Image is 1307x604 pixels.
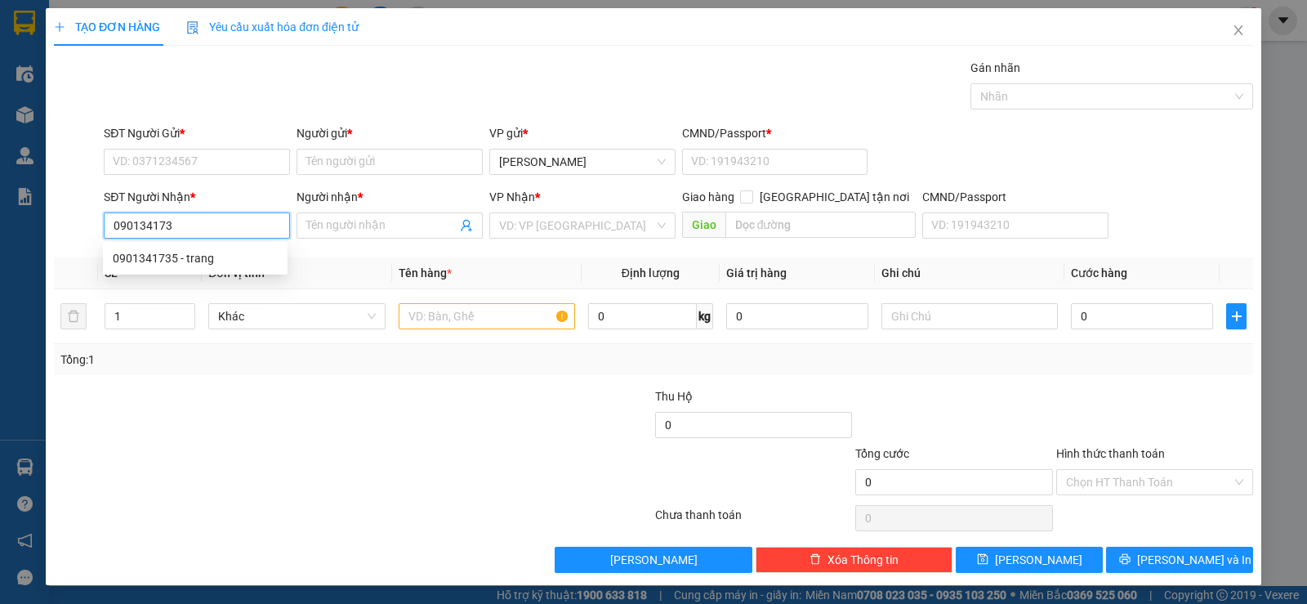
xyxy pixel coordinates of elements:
[186,21,199,34] img: icon
[827,551,899,569] span: Xóa Thông tin
[103,245,288,271] div: 0901341735 - trang
[104,188,290,206] div: SĐT Người Nhận
[399,303,575,329] input: VD: Bàn, Ghế
[1226,303,1247,329] button: plus
[218,304,375,329] span: Khác
[1071,266,1127,280] span: Cước hàng
[697,303,713,329] span: kg
[297,188,483,206] div: Người nhận
[499,150,666,174] span: Phan Rang
[1232,24,1245,37] span: close
[682,212,725,238] span: Giao
[104,124,290,142] div: SĐT Người Gửi
[1056,447,1165,460] label: Hình thức thanh toán
[54,20,160,34] span: TẠO ĐƠN HÀNG
[60,351,506,369] div: Tổng: 1
[726,303,868,329] input: 0
[297,124,483,142] div: Người gửi
[875,257,1064,289] th: Ghi chú
[399,266,452,280] span: Tên hàng
[186,20,359,34] span: Yêu cầu xuất hóa đơn điện tử
[137,62,225,75] b: [DOMAIN_NAME]
[855,447,909,460] span: Tổng cước
[1106,547,1253,573] button: printer[PERSON_NAME] và In
[60,303,87,329] button: delete
[622,266,680,280] span: Định lượng
[1227,310,1246,323] span: plus
[100,24,162,186] b: Trà Lan Viên - Gửi khách hàng
[653,506,854,535] div: Chưa thanh toán
[725,212,917,238] input: Dọc đường
[610,551,698,569] span: [PERSON_NAME]
[1137,551,1251,569] span: [PERSON_NAME] và In
[489,124,676,142] div: VP gửi
[489,190,535,204] span: VP Nhận
[756,547,952,573] button: deleteXóa Thông tin
[682,124,868,142] div: CMND/Passport
[970,61,1020,74] label: Gán nhãn
[177,20,216,60] img: logo.jpg
[460,219,473,232] span: user-add
[555,547,752,573] button: [PERSON_NAME]
[655,390,693,403] span: Thu Hộ
[113,249,278,267] div: 0901341735 - trang
[726,266,787,280] span: Giá trị hàng
[20,105,60,182] b: Trà Lan Viên
[810,553,821,566] span: delete
[922,188,1108,206] div: CMND/Passport
[1119,553,1131,566] span: printer
[956,547,1103,573] button: save[PERSON_NAME]
[137,78,225,98] li: (c) 2017
[1216,8,1261,54] button: Close
[54,21,65,33] span: plus
[977,553,988,566] span: save
[995,551,1082,569] span: [PERSON_NAME]
[682,190,734,204] span: Giao hàng
[753,188,916,206] span: [GEOGRAPHIC_DATA] tận nơi
[881,303,1058,329] input: Ghi Chú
